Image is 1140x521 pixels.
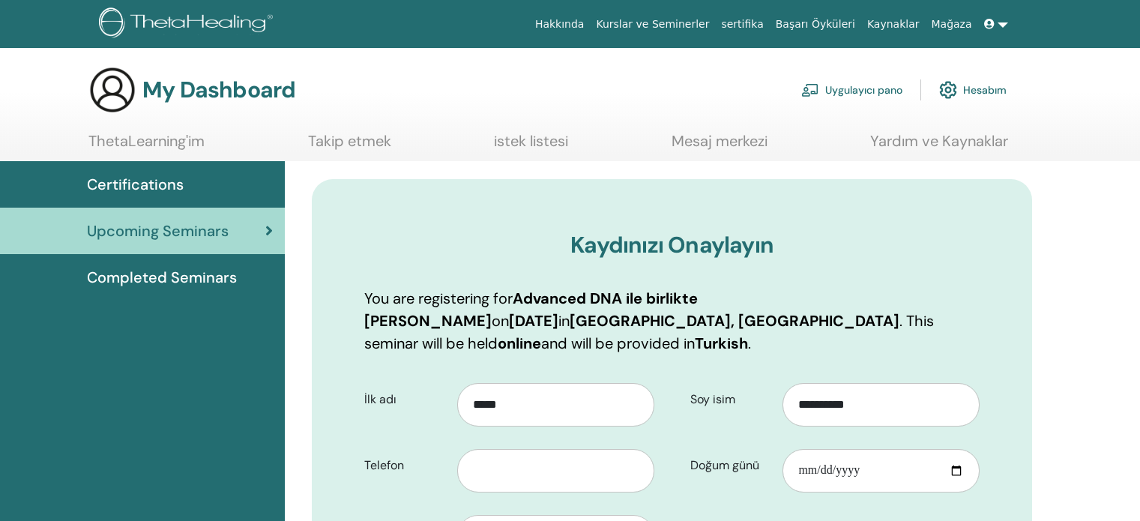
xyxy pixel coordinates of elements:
b: Turkish [695,334,748,353]
h3: Kaydınızı Onaylayın [364,232,980,259]
label: Doğum günü [679,451,783,480]
p: You are registering for on in . This seminar will be held and will be provided in . [364,287,980,355]
span: Certifications [87,173,184,196]
img: generic-user-icon.jpg [88,66,136,114]
img: logo.png [99,7,278,41]
span: Completed Seminars [87,266,237,289]
a: sertifika [715,10,769,38]
a: Mesaj merkezi [672,132,767,161]
a: ThetaLearning'im [88,132,205,161]
b: online [498,334,541,353]
label: İlk adı [353,385,457,414]
b: Advanced DNA ile birlikte [PERSON_NAME] [364,289,698,331]
a: istek listesi [494,132,568,161]
a: Başarı Öyküleri [770,10,861,38]
a: Takip etmek [308,132,391,161]
b: [DATE] [509,311,558,331]
h3: My Dashboard [142,76,295,103]
img: cog.svg [939,77,957,103]
span: Upcoming Seminars [87,220,229,242]
b: [GEOGRAPHIC_DATA], [GEOGRAPHIC_DATA] [570,311,899,331]
a: Yardım ve Kaynaklar [870,132,1008,161]
a: Hakkında [529,10,591,38]
a: Uygulayıcı pano [801,73,902,106]
label: Telefon [353,451,457,480]
a: Mağaza [925,10,977,38]
a: Hesabım [939,73,1007,106]
img: chalkboard-teacher.svg [801,83,819,97]
a: Kurslar ve Seminerler [590,10,715,38]
a: Kaynaklar [861,10,926,38]
label: Soy isim [679,385,783,414]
